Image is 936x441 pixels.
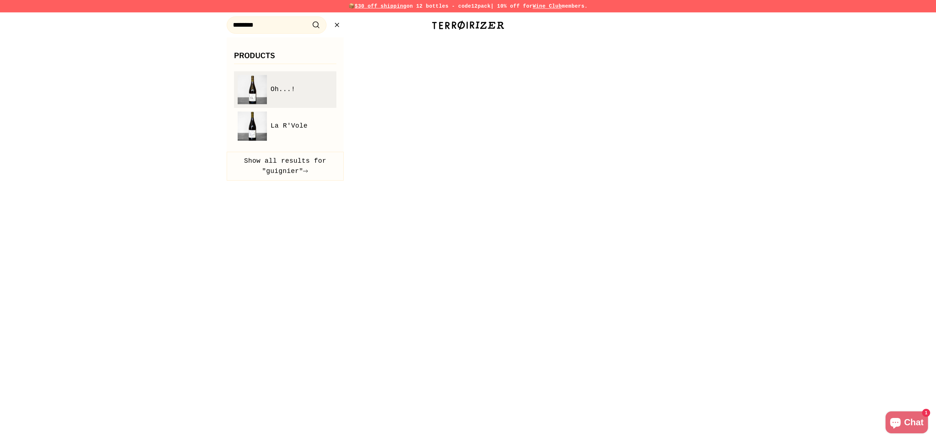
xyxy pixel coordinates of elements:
[271,121,307,131] span: La R'Vole
[471,3,491,9] strong: 12pack
[234,52,336,64] h3: Products
[533,3,562,9] a: Wine Club
[227,152,344,181] button: Show all results for "guignier"
[208,2,728,10] p: 📦 on 12 bottles - code | 10% off for members.
[238,75,267,104] img: Oh...!
[238,112,333,141] a: La R'Vole La R'Vole
[238,75,333,104] a: Oh...! Oh...!
[271,84,295,95] span: Oh...!
[883,411,930,435] inbox-online-store-chat: Shopify online store chat
[238,112,267,141] img: La R'Vole
[355,3,407,9] span: $30 off shipping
